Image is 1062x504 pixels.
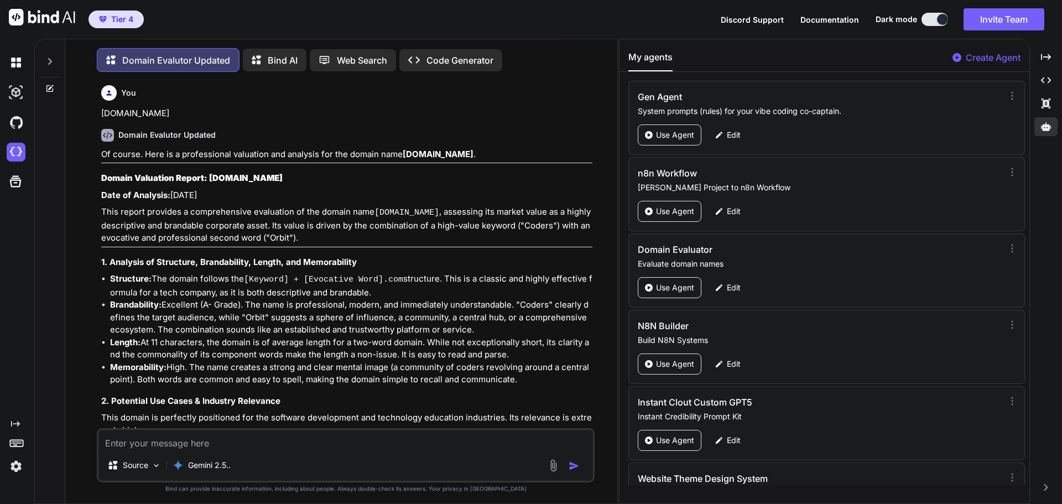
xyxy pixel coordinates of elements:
code: [Keyword] + [Evocative Word].com [244,275,403,284]
p: Edit [727,358,741,370]
strong: [DOMAIN_NAME] [403,149,473,159]
strong: Memorability: [110,362,166,372]
h3: Domain Evaluator [638,243,891,256]
p: Of course. Here is a professional valuation and analysis for the domain name . [101,148,592,161]
strong: 1. Analysis of Structure, Brandability, Length, and Memorability [101,257,357,267]
img: Gemini 2.5 Pro [173,460,184,471]
p: Use Agent [656,435,694,446]
p: This domain is perfectly positioned for the software development and technology education industr... [101,412,592,437]
p: Edit [727,435,741,446]
p: Evaluate domain names [638,258,999,269]
button: My agents [628,50,673,71]
button: Documentation [800,14,859,25]
span: Tier 4 [111,14,133,25]
h6: Domain Evalutor Updated [118,129,216,141]
h3: Instant Clout Custom GPT5 [638,396,891,409]
p: Edit [727,206,741,217]
p: Use Agent [656,129,694,141]
p: [PERSON_NAME] Project to n8n Workflow [638,182,999,193]
h3: n8n Workflow [638,167,891,180]
p: Bind can provide inaccurate information, including about people. Always double-check its answers.... [97,485,595,493]
img: darkChat [7,53,25,72]
img: cloudideIcon [7,143,25,162]
p: Web Search [337,54,387,67]
p: Use Agent [656,282,694,293]
h3: Gen Agent [638,90,891,103]
strong: Date of Analysis: [101,190,170,200]
button: premiumTier 4 [88,11,144,28]
p: Edit [727,282,741,293]
img: githubDark [7,113,25,132]
li: High. The name creates a strong and clear mental image (a community of coders revolving around a ... [110,361,592,386]
strong: Brandability: [110,299,162,310]
p: [DATE] [101,189,592,202]
p: Create Agent [966,51,1021,64]
p: Gemini 2.5.. [188,460,231,471]
img: premium [99,16,107,23]
img: Pick Models [152,461,161,470]
button: Invite Team [964,8,1044,30]
p: [DOMAIN_NAME] [101,107,592,120]
li: At 11 characters, the domain is of average length for a two-word domain. While not exceptionally ... [110,336,592,361]
h3: Website Theme Design System [638,472,891,485]
p: This report provides a comprehensive evaluation of the domain name , assessing its market value a... [101,206,592,245]
h3: N8N Builder [638,319,891,332]
strong: Domain Valuation Report: [DOMAIN_NAME] [101,173,283,183]
img: icon [569,460,580,471]
strong: Length: [110,337,140,347]
span: Discord Support [721,15,784,24]
li: Excellent (A- Grade). The name is professional, modern, and immediately understandable. "Coders" ... [110,299,592,336]
p: Use Agent [656,358,694,370]
p: Bind AI [268,54,298,67]
p: Code Generator [426,54,493,67]
h6: You [121,87,136,98]
p: Build N8N Systems [638,335,999,346]
p: Edit [727,129,741,141]
p: Source [123,460,148,471]
span: Documentation [800,15,859,24]
code: [DOMAIN_NAME] [374,208,439,217]
p: System prompts (rules) for your vibe coding co-captain. [638,106,999,117]
button: Discord Support [721,14,784,25]
li: The domain follows the structure. This is a classic and highly effective formula for a tech compa... [110,273,592,299]
img: settings [7,457,25,476]
p: Use Agent [656,206,694,217]
p: Domain Evalutor Updated [122,54,230,67]
span: Dark mode [876,14,917,25]
strong: Structure: [110,273,152,284]
img: darkAi-studio [7,83,25,102]
img: attachment [547,459,560,472]
img: Bind AI [9,9,75,25]
p: Instant Credibility Prompt Kit [638,411,999,422]
strong: 2. Potential Use Cases & Industry Relevance [101,396,280,406]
